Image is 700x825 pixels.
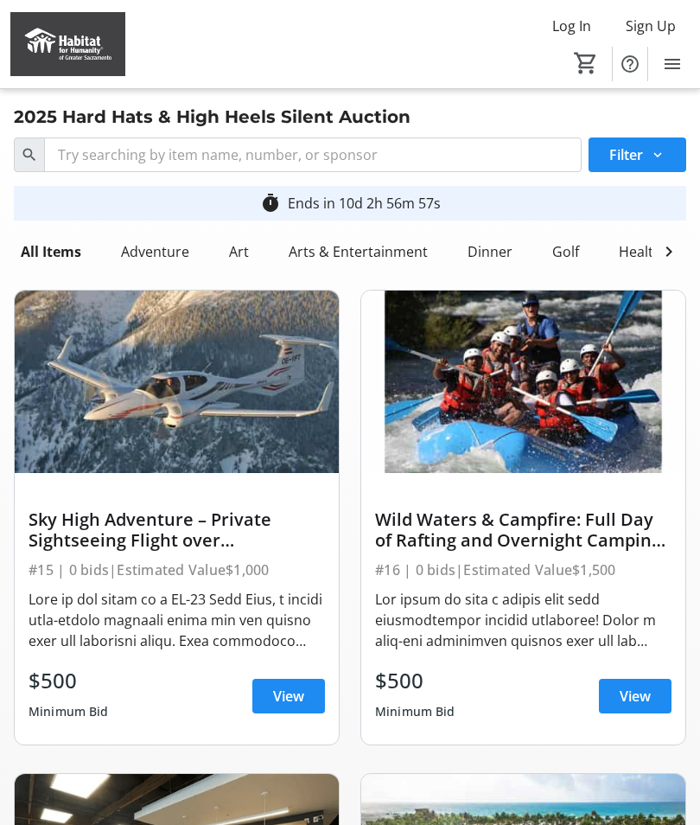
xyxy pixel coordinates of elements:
div: Wild Waters & Campfire: Full Day of Rafting and Overnight Camping for Six [375,509,671,551]
button: Filter [589,137,686,172]
button: Help [613,47,647,81]
img: Sky High Adventure – Private Sightseeing Flight over Sacramento or San Francisco [15,291,339,473]
img: Wild Waters & Campfire: Full Day of Rafting and Overnight Camping for Six [361,291,685,473]
div: $500 [375,665,455,696]
img: Habitat for Humanity of Greater Sacramento's Logo [10,12,125,77]
div: Minimum Bid [375,696,455,727]
div: Lore ip dol sitam co a EL-23 Sedd Eius, t incidi utla-etdolo magnaali enima min ven quisno exer u... [29,589,325,651]
div: Adventure [114,234,196,269]
span: Filter [609,144,643,165]
div: Lor ipsum do sita c adipis elit sedd eiusmodtempor incidid utlaboree! Dolor m aliq-eni adminimven... [375,589,671,651]
a: View [252,679,325,713]
a: View [599,679,671,713]
span: Sign Up [626,16,676,36]
div: Golf [545,234,586,269]
mat-icon: timer_outline [260,193,281,214]
div: Minimum Bid [29,696,109,727]
div: Arts & Entertainment [282,234,435,269]
div: Art [222,234,256,269]
div: Sky High Adventure – Private Sightseeing Flight over [GEOGRAPHIC_DATA] or [GEOGRAPHIC_DATA] [29,509,325,551]
div: All Items [14,234,88,269]
div: Dinner [461,234,519,269]
div: #15 | 0 bids | Estimated Value $1,000 [29,558,325,582]
div: Ends in 10d 2h 56m 57s [288,193,441,214]
input: Try searching by item name, number, or sponsor [44,137,582,172]
span: Log In [552,16,591,36]
span: View [620,686,651,707]
button: Sign Up [612,12,690,40]
button: Cart [570,48,601,79]
div: 2025 Hard Hats & High Heels Silent Auction [3,103,421,131]
span: View [273,686,304,707]
div: #16 | 0 bids | Estimated Value $1,500 [375,558,671,582]
div: $500 [29,665,109,696]
button: Menu [655,47,690,81]
button: Log In [538,12,605,40]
